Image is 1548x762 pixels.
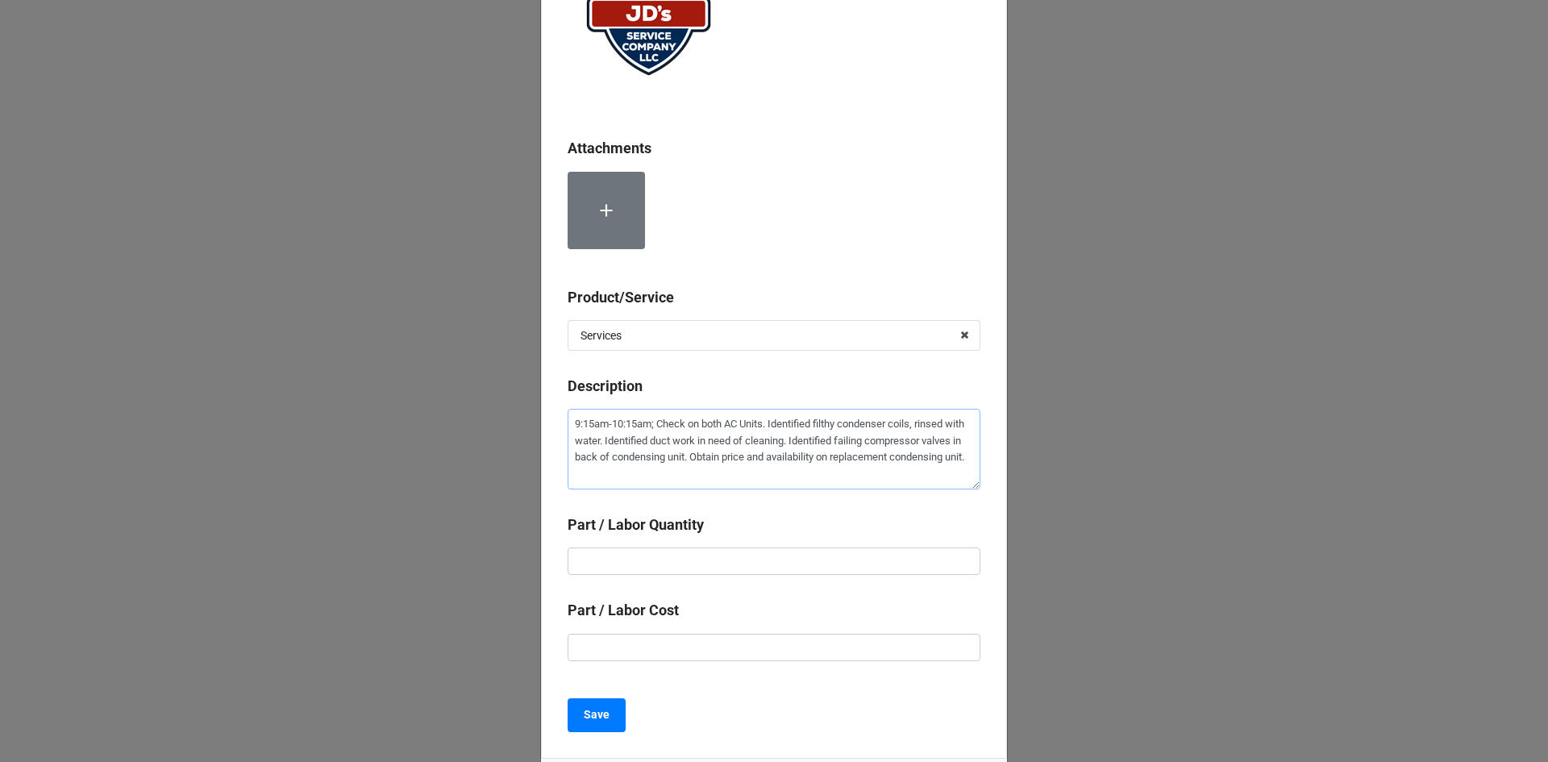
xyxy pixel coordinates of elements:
b: Save [584,706,610,723]
label: Attachments [568,137,651,160]
div: Services [580,330,622,341]
label: Part / Labor Cost [568,599,679,622]
button: Save [568,698,626,732]
label: Product/Service [568,286,674,309]
textarea: 9:15am-10:15am; Check on both AC Units. Identified filthy condenser coils, rinsed with water. Ide... [568,409,980,489]
label: Description [568,375,643,398]
label: Part / Labor Quantity [568,514,704,536]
